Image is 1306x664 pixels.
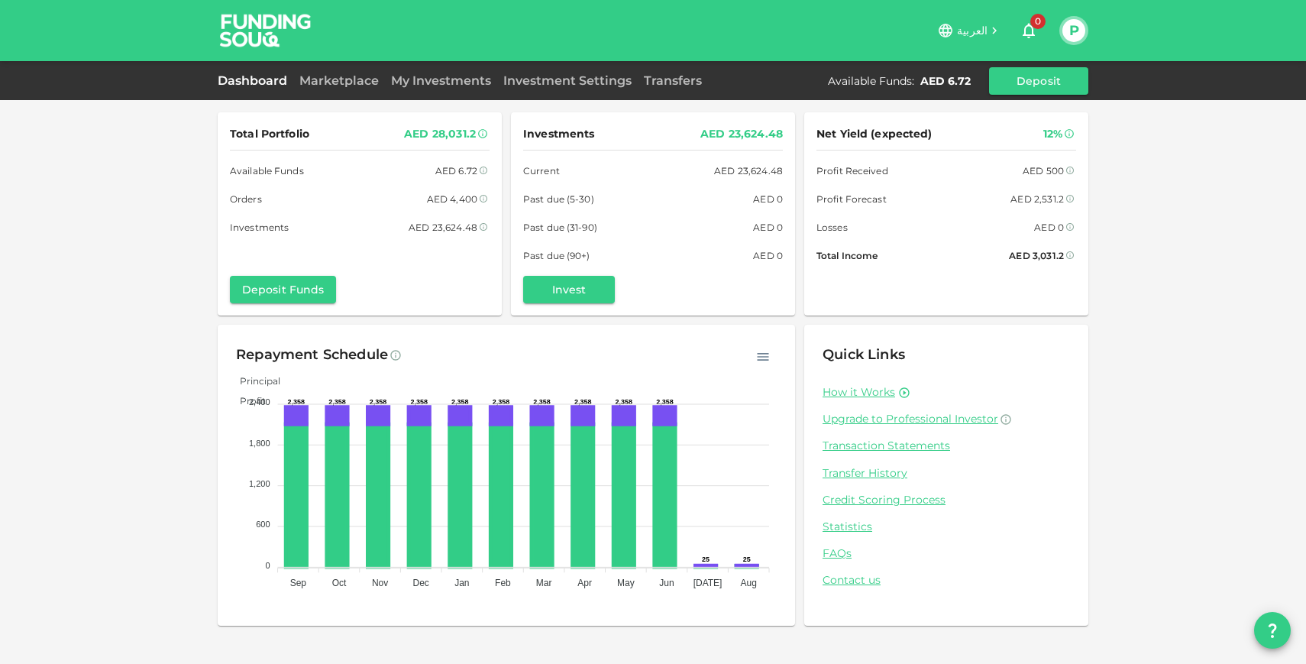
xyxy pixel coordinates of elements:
[1009,248,1064,264] div: AED 3,031.2
[823,520,1070,534] a: Statistics
[454,578,469,588] tspan: Jan
[617,578,635,588] tspan: May
[249,479,270,488] tspan: 1,200
[753,191,783,207] div: AED 0
[816,125,933,144] span: Net Yield (expected)
[700,125,783,144] div: AED 23,624.48
[823,573,1070,588] a: Contact us
[1254,612,1291,649] button: question
[957,24,988,37] span: العربية
[816,248,878,264] span: Total Income
[753,219,783,235] div: AED 0
[753,248,783,264] div: AED 0
[404,125,476,144] div: AED 28,031.2
[1013,15,1044,46] button: 0
[228,395,266,406] span: Profit
[1023,163,1064,179] div: AED 500
[823,439,1070,453] a: Transaction Statements
[435,163,477,179] div: AED 6.72
[332,578,347,588] tspan: Oct
[816,191,887,207] span: Profit Forecast
[372,578,388,588] tspan: Nov
[385,73,497,88] a: My Investments
[823,466,1070,481] a: Transfer History
[816,219,848,235] span: Losses
[497,73,638,88] a: Investment Settings
[989,67,1088,95] button: Deposit
[523,191,594,207] span: Past due (5-30)
[413,578,429,588] tspan: Dec
[1034,219,1064,235] div: AED 0
[823,412,998,426] span: Upgrade to Professional Investor
[714,163,783,179] div: AED 23,624.48
[230,219,289,235] span: Investments
[427,191,477,207] div: AED 4,400
[816,163,888,179] span: Profit Received
[228,375,280,387] span: Principal
[249,439,270,448] tspan: 1,800
[920,73,971,89] div: AED 6.72
[236,343,388,368] div: Repayment Schedule
[293,73,385,88] a: Marketplace
[523,163,560,179] span: Current
[523,125,594,144] span: Investments
[495,578,511,588] tspan: Feb
[523,219,597,235] span: Past due (31-90)
[265,561,270,570] tspan: 0
[823,346,905,363] span: Quick Links
[230,125,309,144] span: Total Portfolio
[409,219,477,235] div: AED 23,624.48
[1010,191,1064,207] div: AED 2,531.2
[1030,14,1046,29] span: 0
[741,578,757,588] tspan: Aug
[249,397,270,406] tspan: 2,400
[523,248,590,264] span: Past due (90+)
[536,578,552,588] tspan: Mar
[230,276,336,303] button: Deposit Funds
[230,163,304,179] span: Available Funds
[1062,19,1085,42] button: P
[659,578,674,588] tspan: Jun
[823,493,1070,507] a: Credit Scoring Process
[693,578,723,588] tspan: [DATE]
[523,276,615,303] button: Invest
[230,191,262,207] span: Orders
[638,73,708,88] a: Transfers
[823,412,1070,426] a: Upgrade to Professional Investor
[828,73,914,89] div: Available Funds :
[1043,125,1062,144] div: 12%
[823,385,895,400] a: How it Works
[290,578,307,588] tspan: Sep
[823,546,1070,561] a: FAQs
[577,578,592,588] tspan: Apr
[218,73,293,88] a: Dashboard
[256,520,270,529] tspan: 600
